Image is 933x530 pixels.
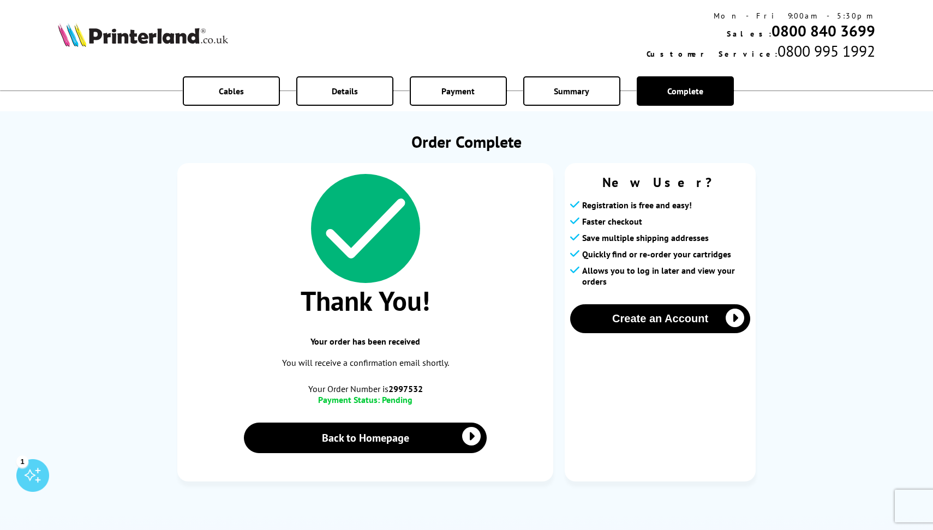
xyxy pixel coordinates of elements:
[582,216,642,227] span: Faster checkout
[188,356,542,370] p: You will receive a confirmation email shortly.
[188,336,542,347] span: Your order has been received
[16,455,28,467] div: 1
[582,232,709,243] span: Save multiple shipping addresses
[58,23,228,47] img: Printerland Logo
[570,174,750,191] span: New User?
[219,86,244,97] span: Cables
[582,249,731,260] span: Quickly find or re-order your cartridges
[177,131,756,152] h1: Order Complete
[188,283,542,318] span: Thank You!
[727,29,771,39] span: Sales:
[332,86,358,97] span: Details
[771,21,875,41] a: 0800 840 3699
[441,86,475,97] span: Payment
[244,423,487,453] a: Back to Homepage
[382,394,412,405] span: Pending
[388,383,423,394] b: 2997532
[582,200,692,210] span: Registration is free and easy!
[188,383,542,394] span: Your Order Number is
[582,265,750,287] span: Allows you to log in later and view your orders
[777,41,875,61] span: 0800 995 1992
[318,394,380,405] span: Payment Status:
[647,11,875,21] div: Mon - Fri 9:00am - 5:30pm
[554,86,589,97] span: Summary
[647,49,777,59] span: Customer Service:
[570,304,750,333] button: Create an Account
[667,86,703,97] span: Complete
